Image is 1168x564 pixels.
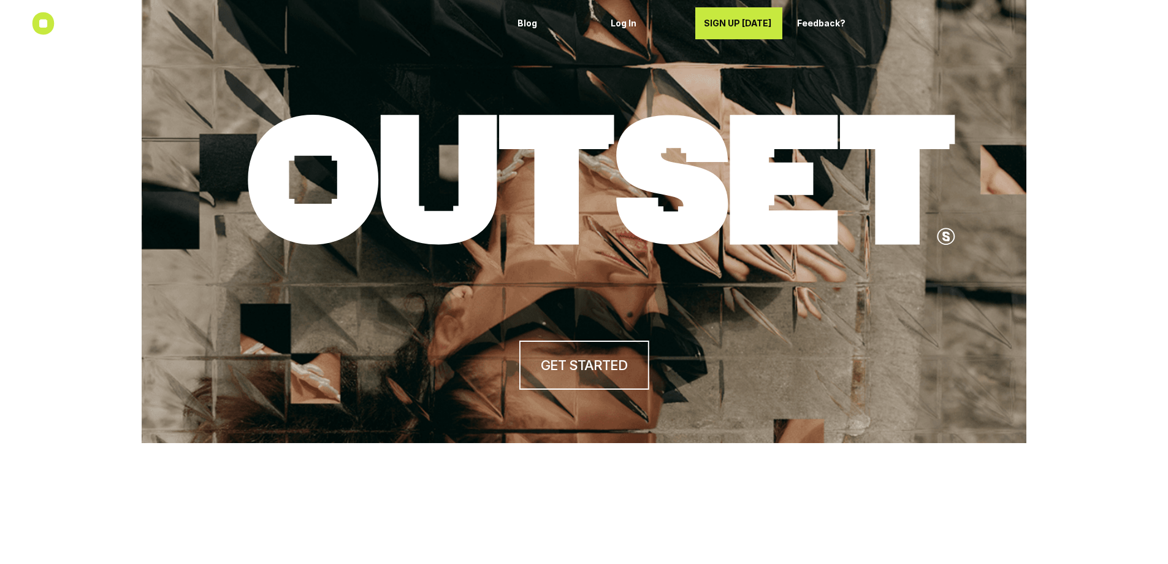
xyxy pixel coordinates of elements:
a: Blog [509,7,596,39]
p: SIGN UP [DATE] [704,18,774,29]
p: Blog [517,18,587,29]
h4: GET STARTED [541,356,627,375]
a: GET STARTED [519,341,649,390]
a: SIGN UP [DATE] [695,7,782,39]
p: Feedback? [797,18,867,29]
a: Log In [602,7,689,39]
a: Feedback? [788,7,876,39]
p: Log In [611,18,681,29]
